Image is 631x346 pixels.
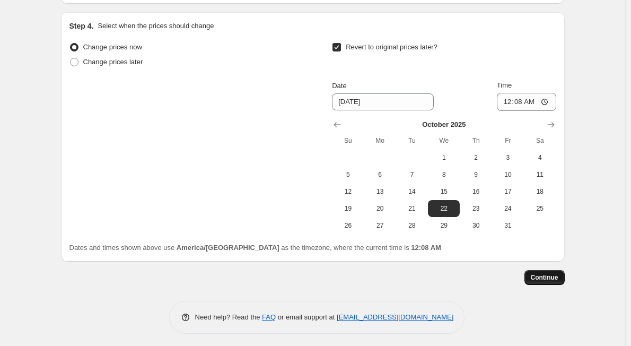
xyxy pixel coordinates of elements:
th: Saturday [524,132,556,149]
button: Wednesday October 29 2025 [428,217,460,234]
span: Revert to original prices later? [346,43,437,51]
span: Tu [400,136,424,145]
button: Monday October 13 2025 [364,183,396,200]
span: Sa [528,136,551,145]
span: Need help? Read the [195,313,262,321]
th: Friday [492,132,524,149]
span: 21 [400,204,424,213]
th: Wednesday [428,132,460,149]
span: Change prices now [83,43,142,51]
button: Tuesday October 28 2025 [396,217,428,234]
button: Show next month, November 2025 [544,117,558,132]
span: 13 [369,187,392,196]
button: Monday October 20 2025 [364,200,396,217]
button: Tuesday October 14 2025 [396,183,428,200]
span: 27 [369,221,392,230]
span: 7 [400,170,424,179]
span: 8 [432,170,455,179]
button: Sunday October 12 2025 [332,183,364,200]
button: Tuesday October 21 2025 [396,200,428,217]
span: Change prices later [83,58,143,66]
span: 28 [400,221,424,230]
button: Wednesday October 1 2025 [428,149,460,166]
span: 4 [528,153,551,162]
span: 2 [464,153,487,162]
span: 3 [496,153,520,162]
span: Continue [531,273,558,282]
span: Fr [496,136,520,145]
button: Friday October 10 2025 [492,166,524,183]
span: Date [332,82,346,90]
button: Show previous month, September 2025 [330,117,345,132]
a: FAQ [262,313,276,321]
span: 10 [496,170,520,179]
button: Wednesday October 15 2025 [428,183,460,200]
span: Su [336,136,360,145]
span: 20 [369,204,392,213]
span: 11 [528,170,551,179]
button: Continue [524,270,565,285]
span: We [432,136,455,145]
b: 12:08 AM [411,244,441,252]
button: Saturday October 4 2025 [524,149,556,166]
th: Tuesday [396,132,428,149]
button: Saturday October 11 2025 [524,166,556,183]
span: 15 [432,187,455,196]
span: 12 [336,187,360,196]
button: Sunday October 19 2025 [332,200,364,217]
input: 9/24/2025 [332,93,434,110]
span: Dates and times shown above use as the timezone, where the current time is [69,244,441,252]
th: Sunday [332,132,364,149]
button: Monday October 27 2025 [364,217,396,234]
span: 22 [432,204,455,213]
span: 5 [336,170,360,179]
button: Thursday October 30 2025 [460,217,492,234]
th: Monday [364,132,396,149]
input: 12:00 [497,93,556,111]
span: 29 [432,221,455,230]
span: 18 [528,187,551,196]
button: Sunday October 26 2025 [332,217,364,234]
button: Wednesday October 22 2025 [428,200,460,217]
button: Saturday October 25 2025 [524,200,556,217]
span: or email support at [276,313,337,321]
span: 25 [528,204,551,213]
span: 17 [496,187,520,196]
span: Th [464,136,487,145]
button: Friday October 31 2025 [492,217,524,234]
span: 14 [400,187,424,196]
h2: Step 4. [69,21,94,31]
button: Thursday October 23 2025 [460,200,492,217]
th: Thursday [460,132,492,149]
button: Saturday October 18 2025 [524,183,556,200]
button: Tuesday October 7 2025 [396,166,428,183]
span: 1 [432,153,455,162]
button: Wednesday October 8 2025 [428,166,460,183]
button: Friday October 24 2025 [492,200,524,217]
span: 19 [336,204,360,213]
span: 24 [496,204,520,213]
button: Monday October 6 2025 [364,166,396,183]
b: America/[GEOGRAPHIC_DATA] [177,244,279,252]
button: Thursday October 9 2025 [460,166,492,183]
span: 26 [336,221,360,230]
button: Friday October 17 2025 [492,183,524,200]
span: 23 [464,204,487,213]
span: 16 [464,187,487,196]
button: Friday October 3 2025 [492,149,524,166]
span: 9 [464,170,487,179]
button: Sunday October 5 2025 [332,166,364,183]
span: Mo [369,136,392,145]
span: 30 [464,221,487,230]
p: Select when the prices should change [98,21,214,31]
span: 6 [369,170,392,179]
span: 31 [496,221,520,230]
span: Time [497,81,512,89]
button: Thursday October 16 2025 [460,183,492,200]
a: [EMAIL_ADDRESS][DOMAIN_NAME] [337,313,453,321]
button: Thursday October 2 2025 [460,149,492,166]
